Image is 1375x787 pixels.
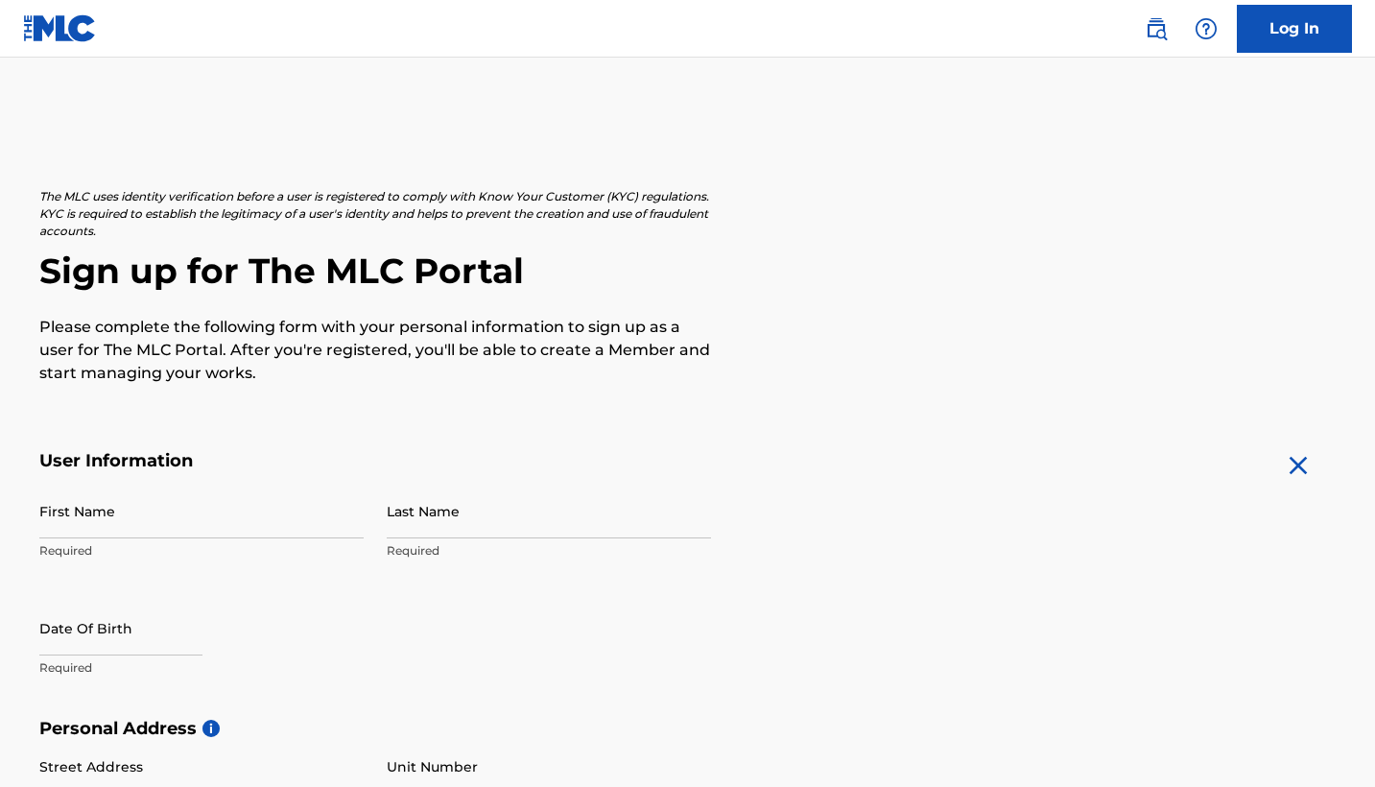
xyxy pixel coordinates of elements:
img: MLC Logo [23,14,97,42]
h5: Personal Address [39,718,1337,740]
p: Required [39,542,364,560]
p: Required [39,659,364,677]
p: Required [387,542,711,560]
a: Log In [1237,5,1352,53]
h2: Sign up for The MLC Portal [39,250,1337,293]
iframe: Chat Widget [1279,695,1375,787]
div: Help [1187,10,1225,48]
p: Please complete the following form with your personal information to sign up as a user for The ML... [39,316,711,385]
img: help [1195,17,1218,40]
img: close [1283,450,1314,481]
span: i [202,720,220,737]
p: The MLC uses identity verification before a user is registered to comply with Know Your Customer ... [39,188,711,240]
img: search [1145,17,1168,40]
h5: User Information [39,450,711,472]
a: Public Search [1137,10,1175,48]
